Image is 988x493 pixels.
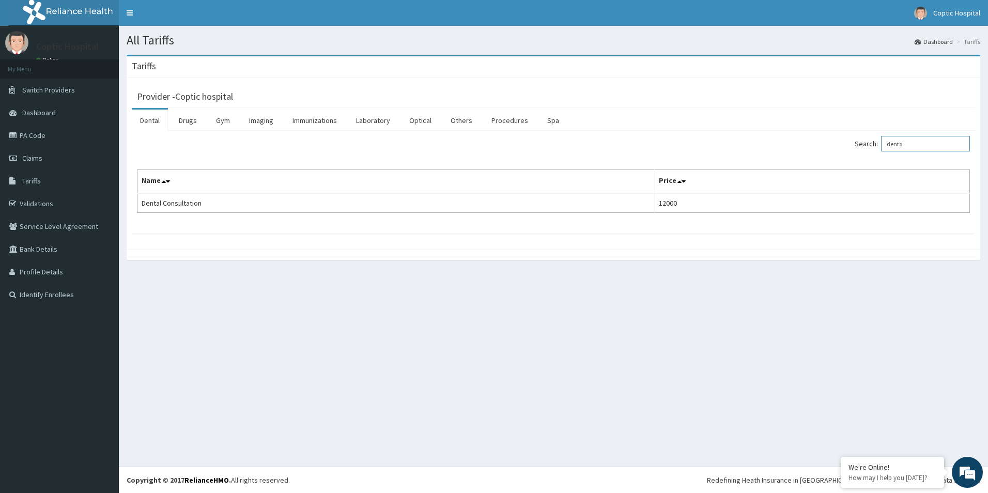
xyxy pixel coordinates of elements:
div: We're Online! [848,463,936,472]
a: Gym [208,110,238,131]
img: d_794563401_company_1708531726252_794563401 [19,52,42,78]
a: Dental [132,110,168,131]
td: 12000 [655,193,970,213]
span: Tariffs [22,176,41,186]
div: Chat with us now [54,58,174,71]
p: How may I help you today? [848,473,936,482]
a: Procedures [483,110,536,131]
label: Search: [855,136,970,151]
h3: Tariffs [132,61,156,71]
a: Immunizations [284,110,345,131]
span: Switch Providers [22,85,75,95]
input: Search: [881,136,970,151]
th: Name [137,170,655,194]
a: Drugs [171,110,205,131]
a: RelianceHMO [184,475,229,485]
span: We're online! [60,130,143,235]
a: Imaging [241,110,282,131]
textarea: Type your message and hit 'Enter' [5,282,197,318]
p: Coptic Hospital [36,42,99,51]
th: Price [655,170,970,194]
div: Minimize live chat window [169,5,194,30]
img: User Image [5,31,28,54]
img: User Image [914,7,927,20]
a: Dashboard [915,37,953,46]
strong: Copyright © 2017 . [127,475,231,485]
span: Claims [22,153,42,163]
td: Dental Consultation [137,193,655,213]
a: Laboratory [348,110,398,131]
span: Dashboard [22,108,56,117]
footer: All rights reserved. [119,467,988,493]
div: Redefining Heath Insurance in [GEOGRAPHIC_DATA] using Telemedicine and Data Science! [707,475,980,485]
h3: Provider - Coptic hospital [137,92,233,101]
a: Others [442,110,481,131]
span: Coptic Hospital [933,8,980,18]
li: Tariffs [954,37,980,46]
a: Online [36,56,61,64]
a: Optical [401,110,440,131]
h1: All Tariffs [127,34,980,47]
a: Spa [539,110,567,131]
